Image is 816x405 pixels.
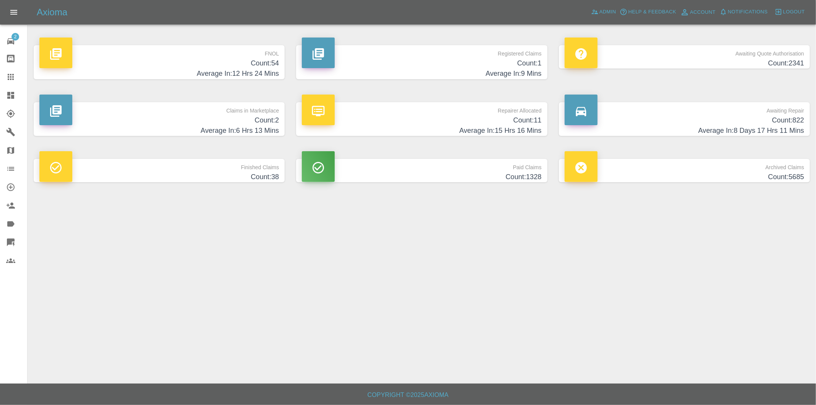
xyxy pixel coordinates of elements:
[296,159,547,182] a: Paid ClaimsCount:1328
[302,102,541,115] p: Repairer Allocated
[34,102,285,136] a: Claims in MarketplaceCount:2Average In:6 Hrs 13 Mins
[565,172,804,182] h4: Count: 5685
[628,8,676,16] span: Help & Feedback
[783,8,805,16] span: Logout
[296,102,547,136] a: Repairer AllocatedCount:11Average In:15 Hrs 16 Mins
[618,6,678,18] button: Help & Feedback
[302,69,541,79] h4: Average In: 9 Mins
[302,45,541,58] p: Registered Claims
[589,6,618,18] a: Admin
[39,69,279,79] h4: Average In: 12 Hrs 24 Mins
[678,6,718,18] a: Account
[302,115,541,126] h4: Count: 11
[296,45,547,79] a: Registered ClaimsCount:1Average In:9 Mins
[565,58,804,69] h4: Count: 2341
[39,115,279,126] h4: Count: 2
[34,45,285,79] a: FNOLCount:54Average In:12 Hrs 24 Mins
[565,115,804,126] h4: Count: 822
[6,390,810,400] h6: Copyright © 2025 Axioma
[718,6,770,18] button: Notifications
[302,58,541,69] h4: Count: 1
[559,159,810,182] a: Archived ClaimsCount:5685
[39,58,279,69] h4: Count: 54
[690,8,716,17] span: Account
[39,45,279,58] p: FNOL
[773,6,807,18] button: Logout
[39,172,279,182] h4: Count: 38
[565,126,804,136] h4: Average In: 8 Days 17 Hrs 11 Mins
[559,45,810,69] a: Awaiting Quote AuthorisationCount:2341
[39,102,279,115] p: Claims in Marketplace
[5,3,23,21] button: Open drawer
[565,102,804,115] p: Awaiting Repair
[728,8,768,16] span: Notifications
[11,33,19,41] span: 2
[599,8,616,16] span: Admin
[302,172,541,182] h4: Count: 1328
[39,159,279,172] p: Finished Claims
[34,159,285,182] a: Finished ClaimsCount:38
[37,6,67,18] h5: Axioma
[302,159,541,172] p: Paid Claims
[559,102,810,136] a: Awaiting RepairCount:822Average In:8 Days 17 Hrs 11 Mins
[39,126,279,136] h4: Average In: 6 Hrs 13 Mins
[302,126,541,136] h4: Average In: 15 Hrs 16 Mins
[565,45,804,58] p: Awaiting Quote Authorisation
[565,159,804,172] p: Archived Claims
